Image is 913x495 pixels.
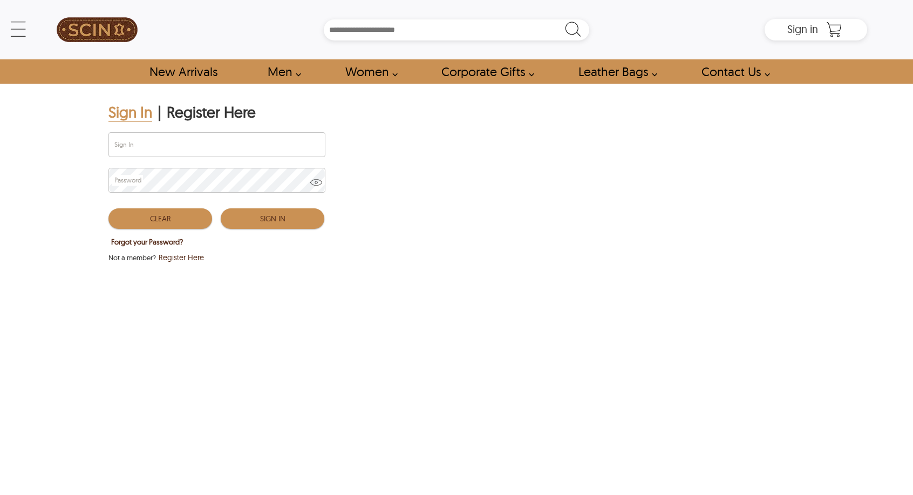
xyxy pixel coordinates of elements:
div: Sign In [108,103,152,122]
iframe: Sign in with Google Button [103,267,243,291]
span: Not a member? [108,252,156,263]
span: Sign in [787,22,818,36]
iframe: fb:login_button Facebook Social Plugin [243,268,373,290]
button: Forgot your Password? [108,235,186,249]
a: Shop Leather Corporate Gifts [429,59,540,84]
img: SCIN [57,5,138,54]
button: Sign In [221,208,324,229]
span: Register Here [159,252,204,263]
iframe: chat widget [846,428,913,479]
a: SCIN [46,5,148,54]
a: Sign in [787,26,818,35]
a: Shop Leather Bags [566,59,663,84]
div: | [158,103,161,122]
a: shop men's leather jackets [255,59,307,84]
a: Shopping Cart [823,22,845,38]
button: Clear [108,208,212,229]
a: Shop Women Leather Jackets [333,59,404,84]
div: Register Here [167,103,256,122]
a: Shop New Arrivals [137,59,229,84]
a: contact-us [689,59,776,84]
